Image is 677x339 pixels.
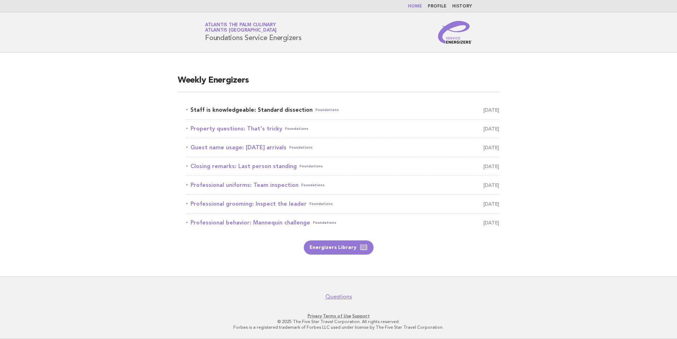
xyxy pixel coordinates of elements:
span: [DATE] [483,143,499,152]
span: Foundations [289,143,313,152]
span: Foundations [309,199,333,209]
span: Foundations [313,218,336,228]
span: [DATE] [483,124,499,134]
h2: Weekly Energizers [178,75,499,92]
img: Service Energizers [438,21,472,44]
a: History [452,4,472,9]
span: Foundations [285,124,308,134]
a: Terms of Use [323,313,351,318]
a: Property questions: That's trickyFoundations [DATE] [186,124,499,134]
a: Energizers Library [304,240,374,255]
a: Guest name usage: [DATE] arrivalsFoundations [DATE] [186,143,499,152]
span: Foundations [300,161,323,171]
a: Closing remarks: Last person standingFoundations [DATE] [186,161,499,171]
span: [DATE] [483,199,499,209]
h1: Foundations Service Energizers [205,23,302,41]
p: · · [122,313,555,319]
a: Atlantis The Palm CulinaryAtlantis [GEOGRAPHIC_DATA] [205,23,277,33]
a: Profile [428,4,446,9]
span: Foundations [315,105,339,115]
p: © 2025 The Five Star Travel Corporation. All rights reserved. [122,319,555,324]
a: Staff is knowledgeable: Standard dissectionFoundations [DATE] [186,105,499,115]
a: Professional behavior: Mannequin challengeFoundations [DATE] [186,218,499,228]
span: [DATE] [483,161,499,171]
a: Professional uniforms: Team inspectionFoundations [DATE] [186,180,499,190]
a: Questions [325,293,352,300]
a: Support [352,313,370,318]
span: [DATE] [483,218,499,228]
a: Home [408,4,422,9]
span: [DATE] [483,180,499,190]
span: Foundations [301,180,325,190]
a: Privacy [308,313,322,318]
span: [DATE] [483,105,499,115]
p: Forbes is a registered trademark of Forbes LLC used under license by The Five Star Travel Corpora... [122,324,555,330]
a: Professional grooming: Inspect the leaderFoundations [DATE] [186,199,499,209]
span: Atlantis [GEOGRAPHIC_DATA] [205,28,277,33]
